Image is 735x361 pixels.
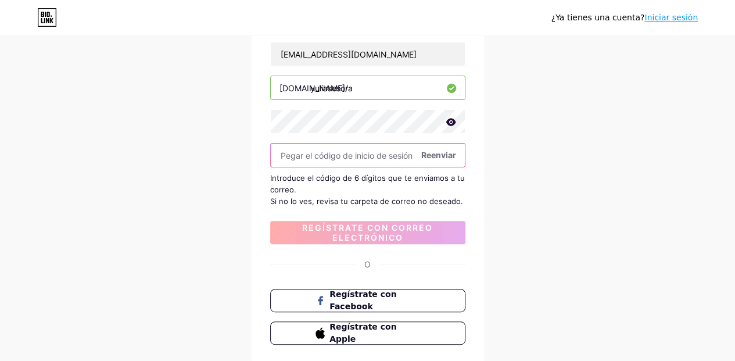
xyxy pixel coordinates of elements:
font: Si no lo ves, revisa tu carpeta de correo no deseado. [270,196,463,206]
a: Iniciar sesión [644,13,698,22]
font: [DOMAIN_NAME]/ [279,83,348,93]
font: ¿Ya tienes una cuenta? [551,13,645,22]
input: Correo electrónico [271,42,465,66]
input: nombre de usuario [271,76,465,99]
button: Regístrate con correo electrónico [270,221,465,244]
font: O [364,259,371,269]
font: Introduce el código de 6 dígitos que te enviamos a tu correo. [270,173,465,194]
font: Regístrate con Apple [329,322,396,344]
button: Regístrate con Apple [270,321,465,345]
button: Regístrate con Facebook [270,289,465,312]
font: Reenviar [421,150,456,160]
font: Regístrate con correo electrónico [302,223,433,242]
input: Pegar el código de inicio de sesión [271,144,465,167]
font: Regístrate con Facebook [329,289,396,311]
